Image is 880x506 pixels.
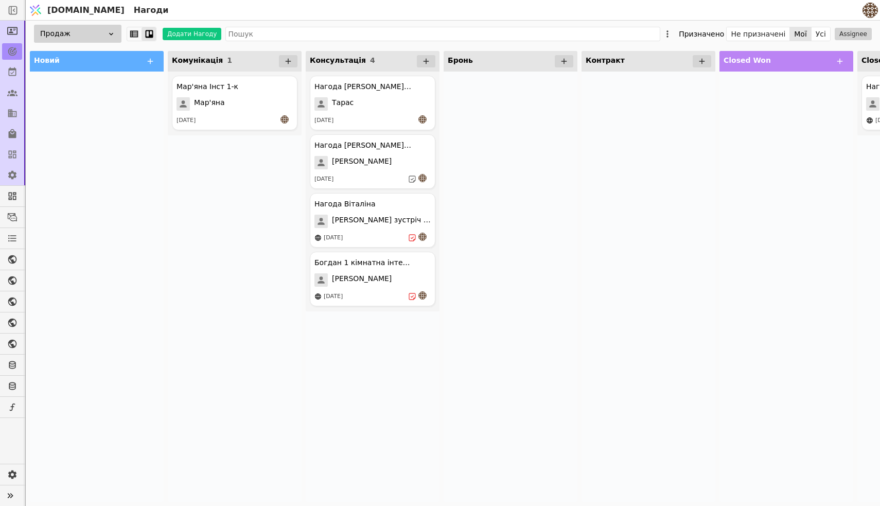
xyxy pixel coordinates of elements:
div: Нагода Віталіна [314,199,376,210]
span: [PERSON_NAME] [332,273,392,287]
span: Бронь [448,56,473,64]
div: [DATE] [324,234,343,242]
span: 4 [370,56,375,64]
input: Пошук [225,27,660,41]
img: online-store.svg [314,234,322,241]
span: [PERSON_NAME] зустріч 13.08 [332,215,431,228]
a: [DOMAIN_NAME] [26,1,130,20]
span: Closed Won [724,56,771,64]
div: [DATE] [177,116,196,125]
div: Нагода [PERSON_NAME] ( 2 квартири під інвестицію. )Тарас[DATE]an [310,76,435,130]
div: Мар'яна Інст 1-к [177,81,238,92]
button: Додати Нагоду [163,28,221,40]
h2: Нагоди [130,4,169,16]
img: an [418,233,427,241]
img: an [418,174,427,182]
img: Logo [28,1,43,20]
button: Усі [812,27,830,41]
span: Комунікація [172,56,223,64]
div: Нагода [PERSON_NAME] ( [DEMOGRAPHIC_DATA] ) [314,140,412,151]
button: Assignee [835,28,872,40]
span: 1 [227,56,232,64]
div: Нагода Віталіна[PERSON_NAME] зустріч 13.08[DATE]an [310,193,435,248]
img: online-store.svg [314,293,322,300]
div: Призначено [679,27,724,41]
div: Нагода [PERSON_NAME] ( [DEMOGRAPHIC_DATA] )[PERSON_NAME][DATE]an [310,134,435,189]
div: [DATE] [314,175,333,184]
img: an [418,115,427,124]
button: Не призначені [727,27,790,41]
span: Тарас [332,97,354,111]
span: Контракт [586,56,625,64]
img: online-store.svg [866,117,873,124]
div: [DATE] [314,116,333,125]
img: an [418,291,427,300]
img: an [280,115,289,124]
div: [DATE] [324,292,343,301]
div: Мар'яна Інст 1-кМар'яна[DATE]an [172,76,297,130]
button: Мої [790,27,812,41]
span: Мар'яна [194,97,225,111]
img: 4183bec8f641d0a1985368f79f6ed469 [863,3,878,18]
div: Продаж [34,25,121,43]
div: Нагода [PERSON_NAME] ( 2 квартири під інвестицію. ) [314,81,412,92]
span: Новий [34,56,60,64]
div: Богдан 1 кімнатна інтерес [314,257,412,268]
span: [DOMAIN_NAME] [47,4,125,16]
span: [PERSON_NAME] [332,156,392,169]
div: Богдан 1 кімнатна інтерес[PERSON_NAME][DATE]an [310,252,435,306]
span: Консультація [310,56,366,64]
